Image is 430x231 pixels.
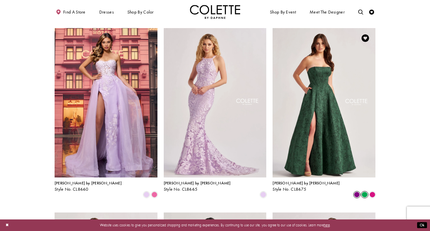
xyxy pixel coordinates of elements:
[269,5,297,19] span: Shop By Event
[273,28,375,177] a: Visit Colette by Daphne Style No. CL8675 Page
[164,180,231,186] span: [PERSON_NAME] by [PERSON_NAME]
[99,10,114,15] span: Dresses
[98,5,115,19] span: Dresses
[164,181,231,192] div: Colette by Daphne Style No. CL8665
[308,5,346,19] a: Meet the designer
[417,222,427,228] button: Submit Dialog
[55,186,89,192] span: Style No. CL8660
[126,5,155,19] span: Shop by color
[63,10,86,15] span: Find a store
[270,10,296,15] span: Shop By Event
[55,5,87,19] a: Find a store
[354,192,360,198] i: Purple
[36,222,394,228] p: Website uses cookies to give you personalized shopping and marketing experiences. By continuing t...
[151,192,157,198] i: Bubblegum Pink
[55,28,157,177] a: Visit Colette by Daphne Style No. CL8660 Page
[310,10,345,15] span: Meet the designer
[164,186,198,192] span: Style No. CL8665
[164,28,267,177] a: Visit Colette by Daphne Style No. CL8665 Page
[144,192,150,198] i: Lilac
[55,181,122,192] div: Colette by Daphne Style No. CL8660
[190,5,240,19] img: Colette by Daphne
[273,181,340,192] div: Colette by Daphne Style No. CL8675
[190,5,240,19] a: Visit Home Page
[360,33,371,43] a: Add to Wishlist
[368,5,375,19] a: Check Wishlist
[273,186,306,192] span: Style No. CL8675
[127,10,154,15] span: Shop by color
[362,192,367,198] i: Emerald
[369,192,375,198] i: Fuchsia
[273,180,340,186] span: [PERSON_NAME] by [PERSON_NAME]
[357,5,365,19] a: Toggle search
[260,192,266,198] i: Lilac
[55,180,122,186] span: [PERSON_NAME] by [PERSON_NAME]
[324,223,330,227] a: here
[3,221,11,230] button: Close Dialog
